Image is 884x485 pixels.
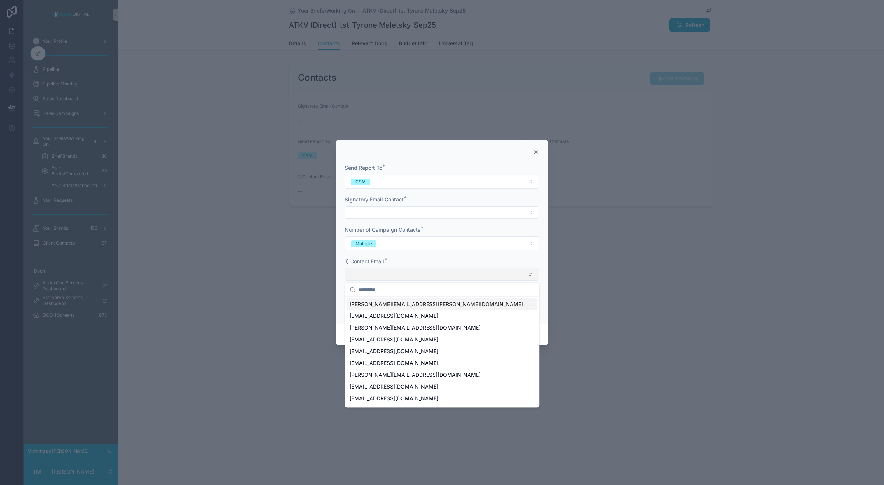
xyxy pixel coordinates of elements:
[350,336,438,343] span: [EMAIL_ADDRESS][DOMAIN_NAME]
[350,324,481,331] span: [PERSON_NAME][EMAIL_ADDRESS][DOMAIN_NAME]
[350,312,438,320] span: [EMAIL_ADDRESS][DOMAIN_NAME]
[350,371,481,379] span: [PERSON_NAME][EMAIL_ADDRESS][DOMAIN_NAME]
[345,226,421,233] span: Number of Campaign Contacts
[345,165,382,171] span: Send Report To
[350,301,523,308] span: [PERSON_NAME][EMAIL_ADDRESS][PERSON_NAME][DOMAIN_NAME]
[345,236,539,250] button: Select Button
[355,240,372,247] div: Multiple
[350,407,523,414] span: [PERSON_NAME][EMAIL_ADDRESS][PERSON_NAME][DOMAIN_NAME]
[350,383,438,390] span: [EMAIL_ADDRESS][DOMAIN_NAME]
[345,175,539,189] button: Select Button
[350,395,438,402] span: [EMAIL_ADDRESS][DOMAIN_NAME]
[345,268,539,281] button: Select Button
[345,206,539,219] button: Select Button
[350,348,438,355] span: [EMAIL_ADDRESS][DOMAIN_NAME]
[355,179,366,185] div: CSM
[345,196,404,203] span: Signatory Email Contact
[345,258,384,264] span: 1) Contact Email
[345,297,539,407] div: Suggestions
[350,359,438,367] span: [EMAIL_ADDRESS][DOMAIN_NAME]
